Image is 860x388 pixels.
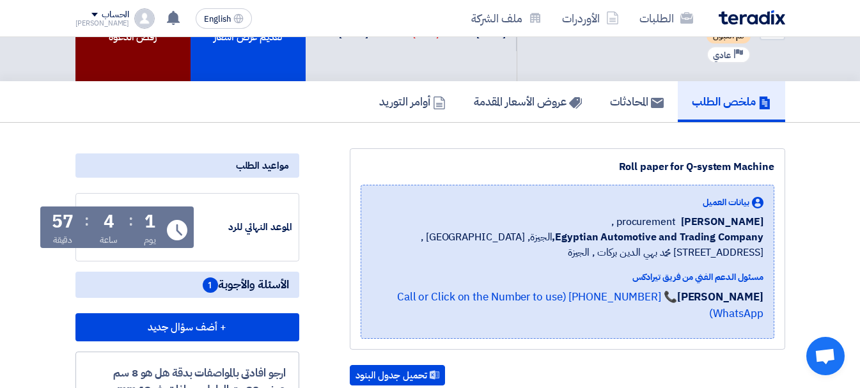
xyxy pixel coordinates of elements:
[203,277,218,293] span: 1
[713,49,731,61] span: عادي
[350,365,445,385] button: تحميل جدول البنود
[681,214,763,229] span: [PERSON_NAME]
[134,8,155,29] img: profile_test.png
[703,196,749,209] span: بيانات العميل
[204,15,231,24] span: English
[75,20,130,27] div: [PERSON_NAME]
[629,3,703,33] a: الطلبات
[611,214,676,229] span: procurement ,
[104,213,114,231] div: 4
[203,277,289,293] span: الأسئلة والأجوبة
[196,8,252,29] button: English
[461,3,552,33] a: ملف الشركة
[53,233,73,247] div: دقيقة
[144,233,156,247] div: يوم
[75,153,299,178] div: مواعيد الطلب
[678,81,785,122] a: ملخص الطلب
[552,229,763,245] b: Egyptian Automotive and Trading Company,
[84,209,89,232] div: :
[552,3,629,33] a: الأوردرات
[75,313,299,341] button: + أضف سؤال جديد
[692,94,771,109] h5: ملخص الطلب
[397,289,763,322] a: 📞 [PHONE_NUMBER] (Call or Click on the Number to use WhatsApp)
[102,10,129,20] div: الحساب
[100,233,118,247] div: ساعة
[365,81,460,122] a: أوامر التوريد
[52,213,74,231] div: 57
[610,94,664,109] h5: المحادثات
[129,209,133,232] div: :
[719,10,785,25] img: Teradix logo
[806,337,845,375] a: Open chat
[460,81,596,122] a: عروض الأسعار المقدمة
[474,94,582,109] h5: عروض الأسعار المقدمة
[196,220,292,235] div: الموعد النهائي للرد
[145,213,155,231] div: 1
[371,229,763,260] span: الجيزة, [GEOGRAPHIC_DATA] ,[STREET_ADDRESS] محمد بهي الدين بركات , الجيزة
[379,94,446,109] h5: أوامر التوريد
[371,270,763,284] div: مسئول الدعم الفني من فريق تيرادكس
[677,289,763,305] strong: [PERSON_NAME]
[596,81,678,122] a: المحادثات
[361,159,774,175] div: Roll paper for Q-system Machine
